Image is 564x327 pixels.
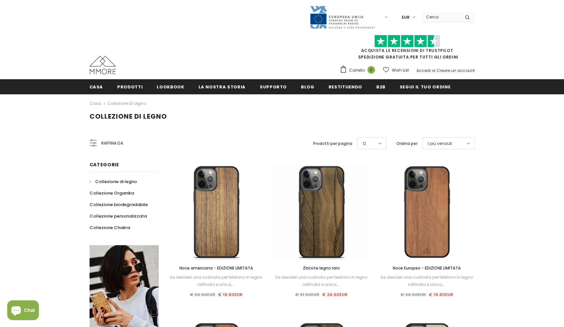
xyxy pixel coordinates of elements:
[190,292,215,298] span: € 26.90EUR
[361,48,453,53] a: Acquista le recensioni di TrustPilot
[5,300,41,322] inbox-online-store-chat: Shopify online store chat
[422,12,460,22] input: Search Site
[90,56,116,74] img: Casi MMORE
[90,213,147,219] span: Collezione personalizzata
[374,35,440,48] img: Fidati di Pilot Stars
[169,274,264,288] div: Se desideri una custodia per telefono in legno raffinata e unica,...
[428,140,452,147] span: I più venduti
[363,140,366,147] span: 12
[260,84,287,90] span: supporto
[383,64,409,76] a: Wish List
[295,292,319,298] span: € 31.90EUR
[90,190,134,196] span: Collezione Organika
[274,274,369,288] div: Se desideri una custodia per telefono in legno raffinata e unica,...
[392,67,409,74] span: Wish List
[179,265,253,271] span: Noce americana - EDIZIONE LIMITATA
[416,68,431,73] a: Accedi
[157,79,184,94] a: Lookbook
[376,84,386,90] span: B2B
[303,265,340,271] span: Ziricote legno raro
[396,140,417,147] label: Ordina per
[95,178,137,185] span: Collezione di legno
[309,14,375,20] a: Javni Razpis
[199,84,246,90] span: La nostra storia
[157,84,184,90] span: Lookbook
[349,67,365,74] span: Carrello
[432,68,436,73] span: or
[90,176,137,187] a: Collezione di legno
[90,100,101,107] a: Casa
[301,79,314,94] a: Blog
[90,224,130,231] span: Collezione Chakra
[367,66,375,74] span: 0
[90,79,103,94] a: Casa
[90,210,147,222] a: Collezione personalizzata
[107,101,146,106] a: Collezione di legno
[429,292,453,298] span: € 19.80EUR
[90,187,134,199] a: Collezione Organika
[117,79,143,94] a: Prodotti
[340,38,475,60] span: SPEDIZIONE GRATUITA PER TUTTI GLI ORDINI
[379,265,474,272] a: Noce Europeo - EDIZIONE LIMITATA
[90,112,167,121] span: Collezione di legno
[101,140,123,147] span: Raffina da
[117,84,143,90] span: Prodotti
[376,79,386,94] a: B2B
[169,265,264,272] a: Noce americana - EDIZIONE LIMITATA
[301,84,314,90] span: Blog
[313,140,352,147] label: Prodotti per pagina
[90,161,119,168] span: Categorie
[400,79,450,94] a: Segui il tuo ordine
[329,79,362,94] a: Restituendo
[400,292,426,298] span: € 26.90EUR
[218,292,243,298] span: € 19.80EUR
[309,5,375,29] img: Javni Razpis
[393,265,461,271] span: Noce Europeo - EDIZIONE LIMITATA
[340,65,378,75] a: Carrello 0
[322,292,348,298] span: € 26.90EUR
[400,84,450,90] span: Segui il tuo ordine
[437,68,475,73] a: Creare un account
[402,14,410,21] span: EUR
[90,199,148,210] a: Collezione biodegradabile
[90,84,103,90] span: Casa
[199,79,246,94] a: La nostra storia
[260,79,287,94] a: supporto
[274,265,369,272] a: Ziricote legno raro
[379,274,474,288] div: Se desideri una custodia per telefono in legno raffinata e unica,...
[90,201,148,208] span: Collezione biodegradabile
[329,84,362,90] span: Restituendo
[90,222,130,233] a: Collezione Chakra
